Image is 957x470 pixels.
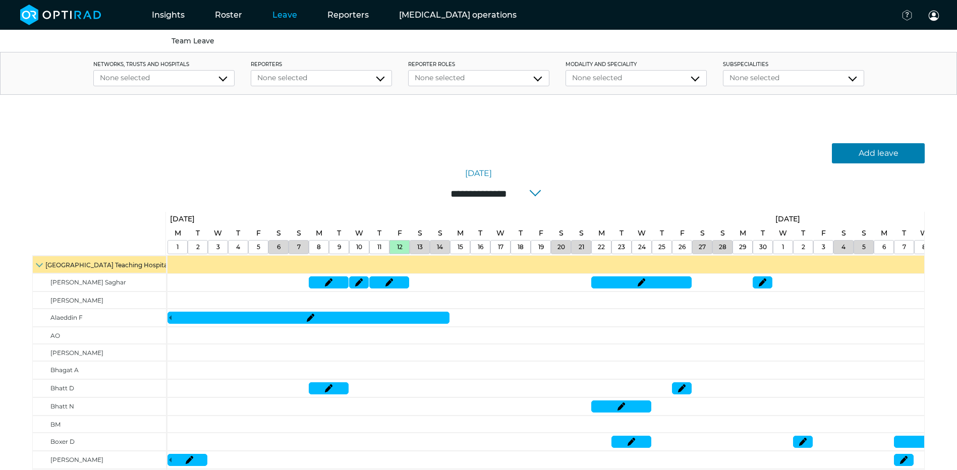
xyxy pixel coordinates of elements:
[455,241,466,254] a: September 15, 2025
[737,226,749,241] a: September 29, 2025
[193,226,202,241] a: September 2, 2025
[251,61,392,68] label: Reporters
[839,241,848,254] a: October 4, 2025
[536,226,546,241] a: September 19, 2025
[194,241,202,254] a: September 2, 2025
[167,212,197,226] a: September 1, 2025
[50,421,61,428] span: BM
[353,226,366,241] a: September 10, 2025
[50,332,60,339] span: AO
[50,402,74,410] span: Bhatt N
[596,226,607,241] a: September 22, 2025
[676,241,688,254] a: September 26, 2025
[799,241,808,254] a: October 2, 2025
[678,226,687,241] a: September 26, 2025
[819,226,828,241] a: October 3, 2025
[174,241,181,254] a: September 1, 2025
[354,241,365,254] a: September 10, 2025
[475,241,486,254] a: September 16, 2025
[415,241,425,254] a: September 13, 2025
[776,226,790,241] a: October 1, 2025
[555,241,568,254] a: September 20, 2025
[50,384,74,392] span: Bhatt D
[254,226,263,241] a: September 5, 2025
[773,212,803,226] a: October 1, 2025
[920,241,929,254] a: October 8, 2025
[214,241,222,254] a: September 3, 2025
[556,226,566,241] a: September 20, 2025
[375,241,384,254] a: September 11, 2025
[172,226,184,241] a: September 1, 2025
[494,226,507,241] a: September 17, 2025
[211,226,224,241] a: September 3, 2025
[234,241,243,254] a: September 4, 2025
[819,241,828,254] a: October 3, 2025
[515,241,526,254] a: September 18, 2025
[435,226,445,241] a: September 14, 2025
[234,226,243,241] a: September 4, 2025
[465,167,492,180] a: [DATE]
[455,226,466,241] a: September 15, 2025
[880,241,888,254] a: October 6, 2025
[859,226,869,241] a: October 5, 2025
[375,226,384,241] a: September 11, 2025
[20,5,101,25] img: brand-opti-rad-logos-blue-and-white-d2f68631ba2948856bd03f2d395fb146ddc8fb01b4b6e9315ea85fa773367...
[566,61,707,68] label: Modality and Speciality
[45,261,189,269] span: [GEOGRAPHIC_DATA] Teaching Hospitals Trust
[395,241,405,254] a: September 12, 2025
[476,226,485,241] a: September 16, 2025
[334,226,344,241] a: September 9, 2025
[878,226,890,241] a: October 6, 2025
[757,241,769,254] a: September 30, 2025
[93,61,235,68] label: networks, trusts and hospitals
[50,314,83,321] span: Alaeddin F
[657,226,666,241] a: September 25, 2025
[257,73,385,83] div: None selected
[50,456,103,463] span: [PERSON_NAME]
[718,226,727,241] a: September 28, 2025
[617,226,626,241] a: September 23, 2025
[636,241,648,254] a: September 24, 2025
[899,226,909,241] a: October 7, 2025
[50,366,79,374] span: Bhagat A
[900,241,909,254] a: October 7, 2025
[779,241,786,254] a: October 1, 2025
[495,241,506,254] a: September 17, 2025
[698,226,707,241] a: September 27, 2025
[716,241,729,254] a: September 28, 2025
[536,241,546,254] a: September 19, 2025
[516,226,525,241] a: September 18, 2025
[415,226,425,241] a: September 13, 2025
[572,73,700,83] div: None selected
[696,241,708,254] a: September 27, 2025
[839,226,849,241] a: October 4, 2025
[635,226,648,241] a: September 24, 2025
[314,241,323,254] a: September 8, 2025
[832,143,925,163] a: Add leave
[758,226,767,241] a: September 30, 2025
[408,61,549,68] label: Reporter roles
[918,226,931,241] a: October 8, 2025
[274,226,284,241] a: September 6, 2025
[254,241,263,254] a: September 5, 2025
[172,36,214,45] a: Team Leave
[50,297,103,304] span: [PERSON_NAME]
[294,226,304,241] a: September 7, 2025
[737,241,749,254] a: September 29, 2025
[313,226,325,241] a: September 8, 2025
[50,438,75,445] span: Boxer D
[50,278,126,286] span: [PERSON_NAME] Saghar
[576,241,587,254] a: September 21, 2025
[656,241,668,254] a: September 25, 2025
[415,73,543,83] div: None selected
[100,73,228,83] div: None selected
[295,241,303,254] a: September 7, 2025
[799,226,808,241] a: October 2, 2025
[434,241,445,254] a: September 14, 2025
[274,241,283,254] a: September 6, 2025
[577,226,586,241] a: September 21, 2025
[335,241,344,254] a: September 9, 2025
[395,226,405,241] a: September 12, 2025
[50,349,103,357] span: [PERSON_NAME]
[860,241,868,254] a: October 5, 2025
